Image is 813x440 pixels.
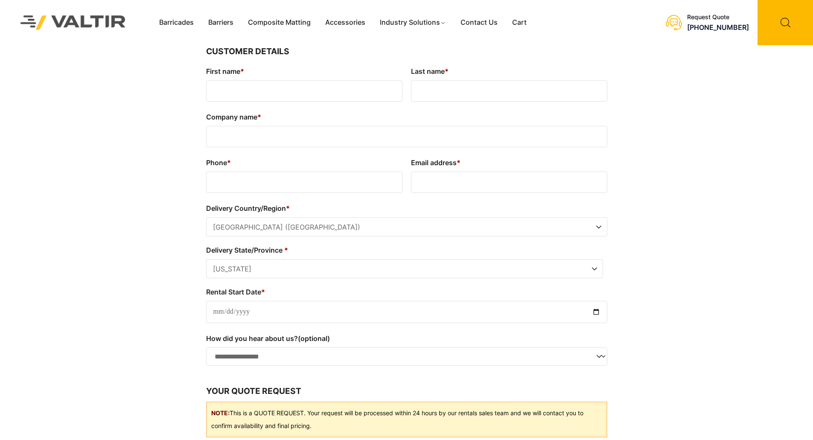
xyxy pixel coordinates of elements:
abbr: required [284,246,288,254]
a: Industry Solutions [373,16,453,29]
a: Composite Matting [241,16,318,29]
a: Accessories [318,16,373,29]
a: Barriers [201,16,241,29]
span: (optional) [298,334,330,343]
abbr: required [240,67,244,76]
label: Company name [206,110,607,124]
label: Email address [411,156,607,169]
span: Delivery Country/Region [206,217,607,236]
div: Request Quote [687,14,749,21]
div: This is a QUOTE REQUEST. Your request will be processed within 24 hours by our rentals sales team... [206,402,607,437]
span: California [207,259,603,279]
label: Phone [206,156,402,169]
span: United States (US) [207,218,607,237]
abbr: required [445,67,449,76]
a: Cart [505,16,534,29]
abbr: required [257,113,261,121]
span: Delivery State/Province [206,259,603,278]
abbr: required [227,158,231,167]
label: How did you hear about us? [206,332,607,345]
h3: Your quote request [206,385,607,398]
abbr: required [457,158,460,167]
h3: Customer Details [206,45,607,58]
a: Contact Us [453,16,505,29]
label: Rental Start Date [206,285,607,299]
abbr: required [261,288,265,296]
a: [PHONE_NUMBER] [687,23,749,32]
label: Delivery State/Province [206,243,603,257]
abbr: required [286,204,290,213]
label: Last name [411,64,607,78]
img: Valtir Rentals [9,4,137,41]
b: NOTE: [211,409,230,417]
label: First name [206,64,402,78]
a: Barricades [152,16,201,29]
label: Delivery Country/Region [206,201,607,215]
